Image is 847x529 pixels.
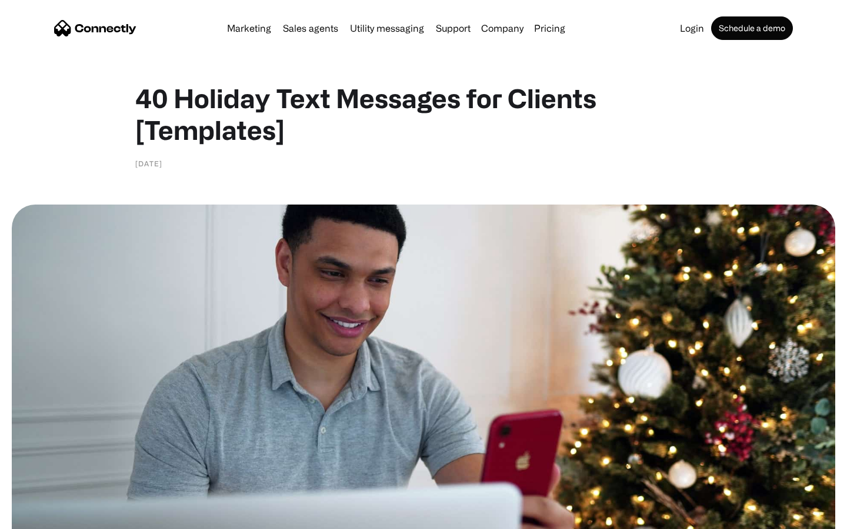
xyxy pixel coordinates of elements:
a: Support [431,24,475,33]
h1: 40 Holiday Text Messages for Clients [Templates] [135,82,712,146]
aside: Language selected: English [12,508,71,525]
ul: Language list [24,508,71,525]
div: Company [481,20,523,36]
a: Login [675,24,709,33]
div: [DATE] [135,158,162,169]
a: Sales agents [278,24,343,33]
a: Utility messaging [345,24,429,33]
a: Pricing [529,24,570,33]
a: Schedule a demo [711,16,793,40]
a: Marketing [222,24,276,33]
